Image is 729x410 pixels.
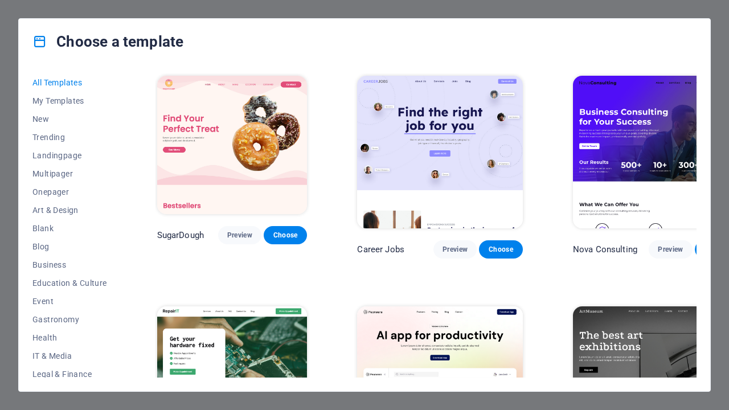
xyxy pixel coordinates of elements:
span: Business [32,260,107,269]
span: Blank [32,224,107,233]
button: Business [32,256,107,274]
span: Preview [443,245,468,254]
span: Landingpage [32,151,107,160]
img: SugarDough [157,76,308,214]
span: New [32,114,107,124]
button: Onepager [32,183,107,201]
button: Gastronomy [32,310,107,329]
button: Blog [32,237,107,256]
span: Choose [488,245,513,254]
button: IT & Media [32,347,107,365]
span: Trending [32,133,107,142]
span: Health [32,333,107,342]
button: Event [32,292,107,310]
p: Nova Consulting [573,244,637,255]
button: Choose [264,226,307,244]
span: Multipager [32,169,107,178]
h4: Choose a template [32,32,183,51]
span: Onepager [32,187,107,196]
button: Preview [649,240,692,259]
button: Art & Design [32,201,107,219]
button: New [32,110,107,128]
button: Preview [218,226,261,244]
button: My Templates [32,92,107,110]
button: Preview [433,240,477,259]
span: Preview [227,231,252,240]
img: Career Jobs [357,76,522,228]
button: Multipager [32,165,107,183]
button: Choose [479,240,522,259]
button: Blank [32,219,107,237]
button: Trending [32,128,107,146]
span: All Templates [32,78,107,87]
span: Education & Culture [32,278,107,288]
span: Art & Design [32,206,107,215]
span: Legal & Finance [32,370,107,379]
button: All Templates [32,73,107,92]
span: Preview [658,245,683,254]
span: Event [32,297,107,306]
button: Health [32,329,107,347]
span: Blog [32,242,107,251]
button: Landingpage [32,146,107,165]
button: Education & Culture [32,274,107,292]
button: Legal & Finance [32,365,107,383]
span: IT & Media [32,351,107,360]
p: Career Jobs [357,244,404,255]
span: My Templates [32,96,107,105]
span: Choose [273,231,298,240]
span: Gastronomy [32,315,107,324]
p: SugarDough [157,229,204,241]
